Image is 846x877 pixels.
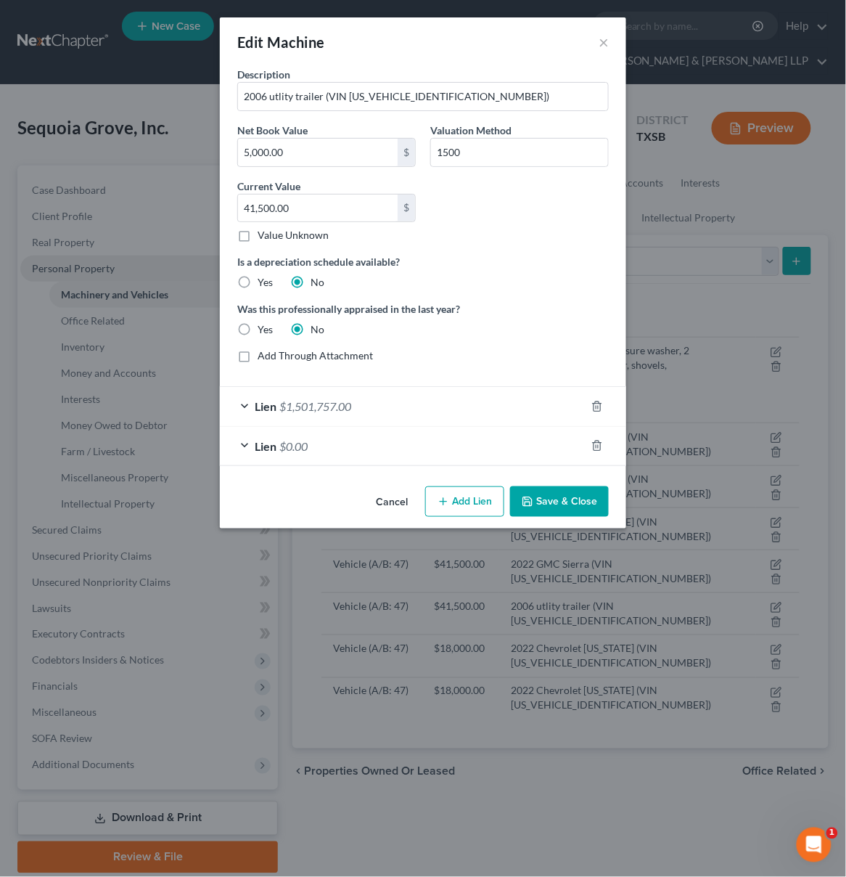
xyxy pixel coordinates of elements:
label: Net Book Value [237,123,308,138]
span: $1,501,757.00 [279,399,351,413]
label: Description [237,67,290,82]
span: 1 [826,828,838,839]
button: × [599,33,609,51]
button: Add Lien [425,486,504,517]
input: -- [431,139,608,166]
label: No [311,275,324,290]
label: Was this professionally appraised in the last year? [237,301,609,317]
iframe: Intercom live chat [797,828,831,862]
label: Valuation Method [430,123,512,138]
span: $0.00 [279,439,308,453]
label: No [311,322,324,337]
div: Edit Machine [237,32,325,52]
input: 0.00 [238,195,398,222]
label: Add Through Attachment [258,348,373,363]
label: Current Value [237,179,300,194]
label: Value Unknown [258,228,329,242]
span: Lien [255,439,276,453]
label: Yes [258,322,273,337]
button: Save & Close [510,486,609,517]
span: Lien [255,399,276,413]
input: 0.00 [238,139,398,166]
input: Describe... [238,83,608,110]
div: $ [398,139,415,166]
label: Is a depreciation schedule available? [237,254,609,269]
label: Yes [258,275,273,290]
div: $ [398,195,415,222]
button: Cancel [364,488,419,517]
